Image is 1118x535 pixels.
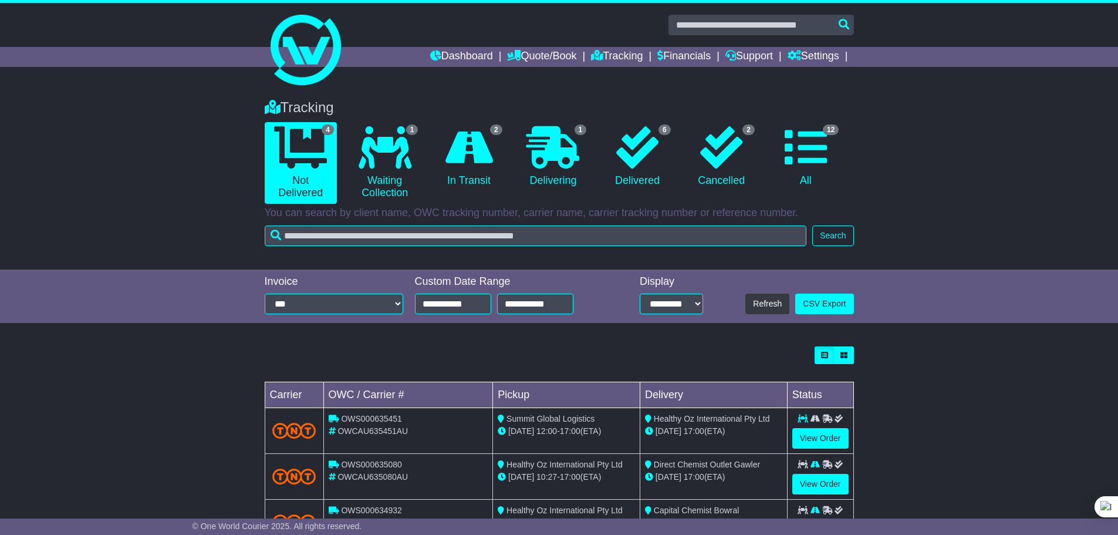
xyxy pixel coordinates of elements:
[654,414,770,423] span: Healthy Oz International Pty Ltd
[536,472,557,482] span: 10:27
[337,426,408,436] span: OWCAU635451AU
[508,472,534,482] span: [DATE]
[656,426,681,436] span: [DATE]
[272,423,316,439] img: TNT_Domestic.png
[788,47,839,67] a: Settings
[685,122,758,191] a: 2 Cancelled
[415,275,603,288] div: Custom Date Range
[640,382,787,408] td: Delivery
[498,471,635,483] div: - (ETA)
[640,275,703,288] div: Display
[322,125,334,135] span: 4
[536,426,557,436] span: 12:00
[575,125,587,135] span: 1
[265,207,854,220] p: You can search by client name, OWC tracking number, carrier name, carrier tracking number or refe...
[265,122,337,204] a: 4 Not Delivered
[265,382,323,408] td: Carrier
[560,472,580,482] span: 17:00
[657,47,711,67] a: Financials
[498,517,635,529] div: - (ETA)
[591,47,643,67] a: Tracking
[560,426,580,436] span: 17:00
[823,125,839,135] span: 12
[684,472,704,482] span: 17:00
[430,47,493,67] a: Dashboard
[742,125,755,135] span: 2
[508,426,534,436] span: [DATE]
[337,472,408,482] span: OWCAU635080AU
[656,472,681,482] span: [DATE]
[349,122,421,204] a: 1 Waiting Collection
[769,122,842,191] a: 12 All
[192,521,362,531] span: © One World Courier 2025. All rights reserved.
[493,382,640,408] td: Pickup
[506,460,623,469] span: Healthy Oz International Pty Ltd
[406,125,418,135] span: 1
[601,122,673,191] a: 6 Delivered
[341,414,402,423] span: OWS000635451
[341,506,402,515] span: OWS000634932
[341,460,402,469] span: OWS000635080
[259,99,860,116] div: Tracking
[795,294,853,314] a: CSV Export
[272,469,316,484] img: TNT_Domestic.png
[490,125,502,135] span: 2
[506,506,623,515] span: Healthy Oz International Pty Ltd
[272,514,316,530] img: TNT_Domestic.png
[323,382,493,408] td: OWC / Carrier #
[792,428,849,449] a: View Order
[507,47,576,67] a: Quote/Book
[433,122,505,191] a: 2 In Transit
[506,414,595,423] span: Summit Global Logistics
[654,506,739,515] span: Capital Chemist Bowral
[654,460,760,469] span: Direct Chemist Outlet Gawler
[745,294,789,314] button: Refresh
[725,47,773,67] a: Support
[812,226,853,246] button: Search
[658,125,671,135] span: 6
[517,122,589,191] a: 1 Delivering
[498,425,635,438] div: - (ETA)
[645,517,782,529] div: (ETA)
[265,275,403,288] div: Invoice
[792,474,849,494] a: View Order
[787,382,853,408] td: Status
[645,471,782,483] div: (ETA)
[684,426,704,436] span: 17:00
[645,425,782,438] div: (ETA)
